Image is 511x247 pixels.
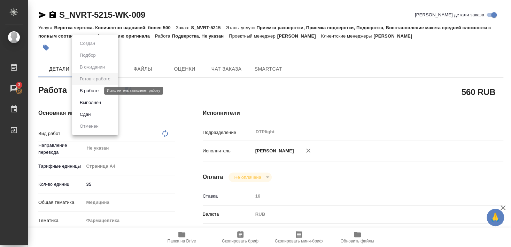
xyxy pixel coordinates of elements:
button: Отменен [78,122,101,130]
button: Создан [78,40,97,47]
button: В ожидании [78,63,107,71]
button: Выполнен [78,99,103,106]
button: Готов к работе [78,75,113,83]
button: Сдан [78,111,93,118]
button: Подбор [78,51,98,59]
button: В работе [78,87,101,95]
